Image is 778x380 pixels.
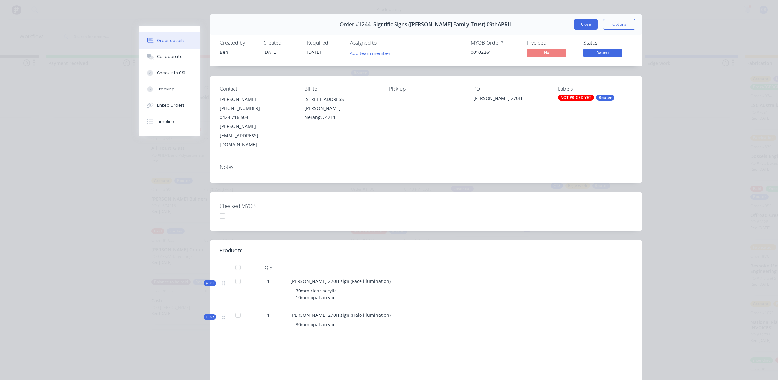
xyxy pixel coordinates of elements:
[249,261,288,274] div: Qty
[139,65,200,81] button: Checklists 0/0
[220,104,294,113] div: [PHONE_NUMBER]
[220,247,242,255] div: Products
[304,113,379,122] div: Nerang, , 4211
[527,49,566,57] span: No
[307,49,321,55] span: [DATE]
[527,40,576,46] div: Invoiced
[220,122,294,149] div: [PERSON_NAME][EMAIL_ADDRESS][DOMAIN_NAME]
[340,21,373,28] span: Order #1244 -
[267,278,270,285] span: 1
[157,86,175,92] div: Tracking
[206,315,214,319] span: Kit
[290,278,391,284] span: [PERSON_NAME] 270H sign (Face illumination)
[139,113,200,130] button: Timeline
[473,86,548,92] div: PO
[596,95,614,101] div: Router
[220,86,294,92] div: Contact
[574,19,598,30] button: Close
[373,21,512,28] span: Signtific Signs ([PERSON_NAME] Family Trust) 09thAPRIL
[220,113,294,122] div: 0424 716 504
[139,32,200,49] button: Order details
[204,280,216,286] div: Kit
[583,49,622,58] button: Router
[583,49,622,57] span: Router
[220,95,294,149] div: [PERSON_NAME][PHONE_NUMBER]0424 716 504[PERSON_NAME][EMAIL_ADDRESS][DOMAIN_NAME]
[220,40,255,46] div: Created by
[558,95,594,101] div: NOT PRICED YET
[583,40,632,46] div: Status
[603,19,635,30] button: Options
[157,70,185,76] div: Checklists 0/0
[220,49,255,55] div: Ben
[157,54,183,60] div: Collaborate
[206,281,214,286] span: Kit
[220,164,632,170] div: Notes
[263,40,299,46] div: Created
[304,95,379,122] div: [STREET_ADDRESS][PERSON_NAME]Nerang, , 4211
[350,40,415,46] div: Assigned to
[296,321,335,327] span: 30mm opal acrylic
[471,40,519,46] div: MYOB Order #
[471,49,519,55] div: 00102261
[347,49,394,57] button: Add team member
[350,49,394,57] button: Add team member
[304,86,379,92] div: Bill to
[307,40,342,46] div: Required
[139,81,200,97] button: Tracking
[296,288,336,301] span: 30mm clear acrylic 10mm opal acrylic
[263,49,277,55] span: [DATE]
[389,86,463,92] div: Pick up
[304,95,379,113] div: [STREET_ADDRESS][PERSON_NAME]
[157,119,174,125] div: Timeline
[473,95,548,104] div: [PERSON_NAME] 270H
[290,312,391,318] span: [PERSON_NAME] 270H sign (Halo illumination)
[204,314,216,320] div: Kit
[157,102,185,108] div: Linked Orders
[220,95,294,104] div: [PERSON_NAME]
[139,97,200,113] button: Linked Orders
[558,86,632,92] div: Labels
[220,202,301,210] label: Checked MYOB
[139,49,200,65] button: Collaborate
[157,38,184,43] div: Order details
[267,312,270,318] span: 1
